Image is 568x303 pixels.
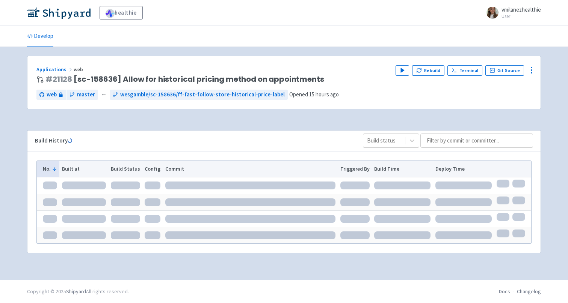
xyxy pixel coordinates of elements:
a: #21128 [45,74,72,84]
a: healthie [100,6,143,19]
th: Built at [59,161,108,177]
th: Triggered By [338,161,372,177]
th: Build Time [372,161,433,177]
span: web [47,90,57,99]
a: web [36,90,66,100]
button: No. [43,165,57,173]
img: Shipyard logo [27,7,91,19]
div: Copyright © 2025 All rights reserved. [27,288,129,295]
span: ← [101,90,107,99]
a: master [66,90,98,100]
a: Changelog [517,288,541,295]
span: Opened [289,91,339,98]
div: Build History [35,136,351,145]
th: Commit [163,161,338,177]
time: 15 hours ago [309,91,339,98]
input: Filter by commit or committer... [420,133,533,148]
span: web [74,66,84,73]
a: Git Source [485,65,524,76]
a: vmilanezhealthie User [482,7,541,19]
a: Applications [36,66,74,73]
a: Develop [27,26,53,47]
button: Play [396,65,409,76]
a: Terminal [447,65,482,76]
th: Deploy Time [433,161,494,177]
th: Config [142,161,163,177]
a: wesgamble/sc-158636/ff-fast-follow-store-historical-price-label [110,90,288,100]
a: Docs [499,288,510,295]
a: Shipyard [66,288,86,295]
span: [sc-158636] Allow for historical pricing method on appointments [45,75,324,84]
span: master [77,90,95,99]
small: User [502,14,541,19]
th: Build Status [108,161,142,177]
button: Rebuild [412,65,444,76]
span: vmilanezhealthie [502,6,541,13]
span: wesgamble/sc-158636/ff-fast-follow-store-historical-price-label [120,90,285,99]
